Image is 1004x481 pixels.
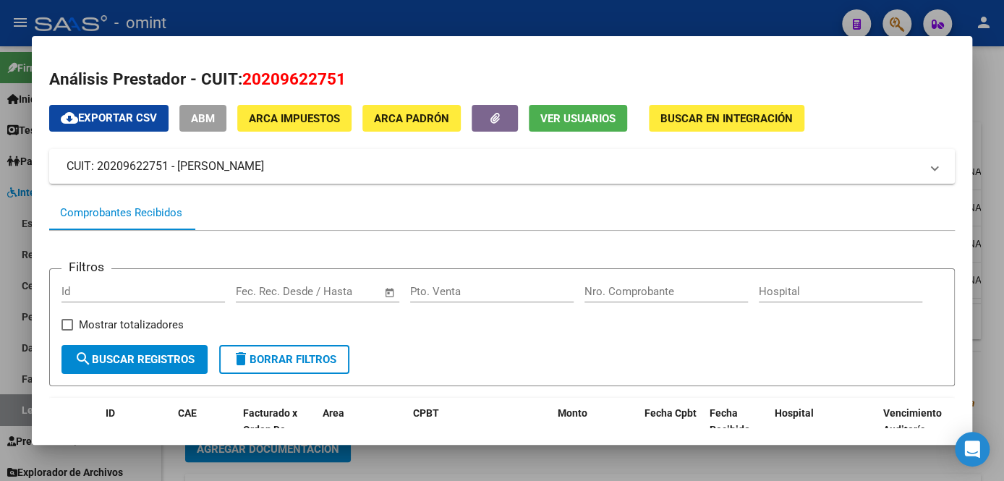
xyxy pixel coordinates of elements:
button: Buscar Registros [61,345,208,374]
button: Buscar en Integración [649,105,804,132]
mat-expansion-panel-header: CUIT: 20209622751 - [PERSON_NAME] [49,149,955,184]
mat-icon: delete [232,350,250,367]
mat-icon: cloud_download [61,109,78,127]
datatable-header-cell: Area [317,398,407,461]
span: ID [106,407,115,419]
button: ARCA Impuestos [237,105,352,132]
datatable-header-cell: Vencimiento Auditoría [877,398,943,461]
span: ABM [191,112,215,125]
span: Area [323,407,344,419]
span: Mostrar totalizadores [79,316,184,333]
input: Fecha fin [307,285,378,298]
mat-icon: search [75,350,92,367]
mat-panel-title: CUIT: 20209622751 - [PERSON_NAME] [67,158,920,175]
span: Facturado x Orden De [243,407,297,435]
span: Borrar Filtros [232,353,336,366]
button: Ver Usuarios [529,105,627,132]
span: ARCA Impuestos [249,112,340,125]
datatable-header-cell: Monto [552,398,639,461]
datatable-header-cell: CAE [172,398,237,461]
span: CPBT [413,407,439,419]
input: Fecha inicio [236,285,294,298]
datatable-header-cell: Facturado x Orden De [237,398,317,461]
datatable-header-cell: Fecha Cpbt [639,398,704,461]
span: Vencimiento Auditoría [883,407,942,435]
div: Open Intercom Messenger [955,432,990,467]
datatable-header-cell: ID [100,398,172,461]
button: Borrar Filtros [219,345,349,374]
span: Fecha Cpbt [644,407,697,419]
div: Comprobantes Recibidos [60,205,182,221]
span: Monto [558,407,587,419]
span: ARCA Padrón [374,112,449,125]
span: Buscar en Integración [660,112,793,125]
span: Ver Usuarios [540,112,616,125]
datatable-header-cell: Fecha Recibido [704,398,769,461]
span: Buscar Registros [75,353,195,366]
h2: Análisis Prestador - CUIT: [49,67,955,92]
datatable-header-cell: Hospital [769,398,877,461]
span: CAE [178,407,197,419]
span: Exportar CSV [61,111,157,124]
button: ABM [179,105,226,132]
span: Hospital [775,407,814,419]
button: Exportar CSV [49,105,169,132]
span: Fecha Recibido [710,407,750,435]
button: Open calendar [382,284,399,301]
span: 20209622751 [242,69,346,88]
button: ARCA Padrón [362,105,461,132]
datatable-header-cell: CPBT [407,398,552,461]
h3: Filtros [61,257,111,276]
